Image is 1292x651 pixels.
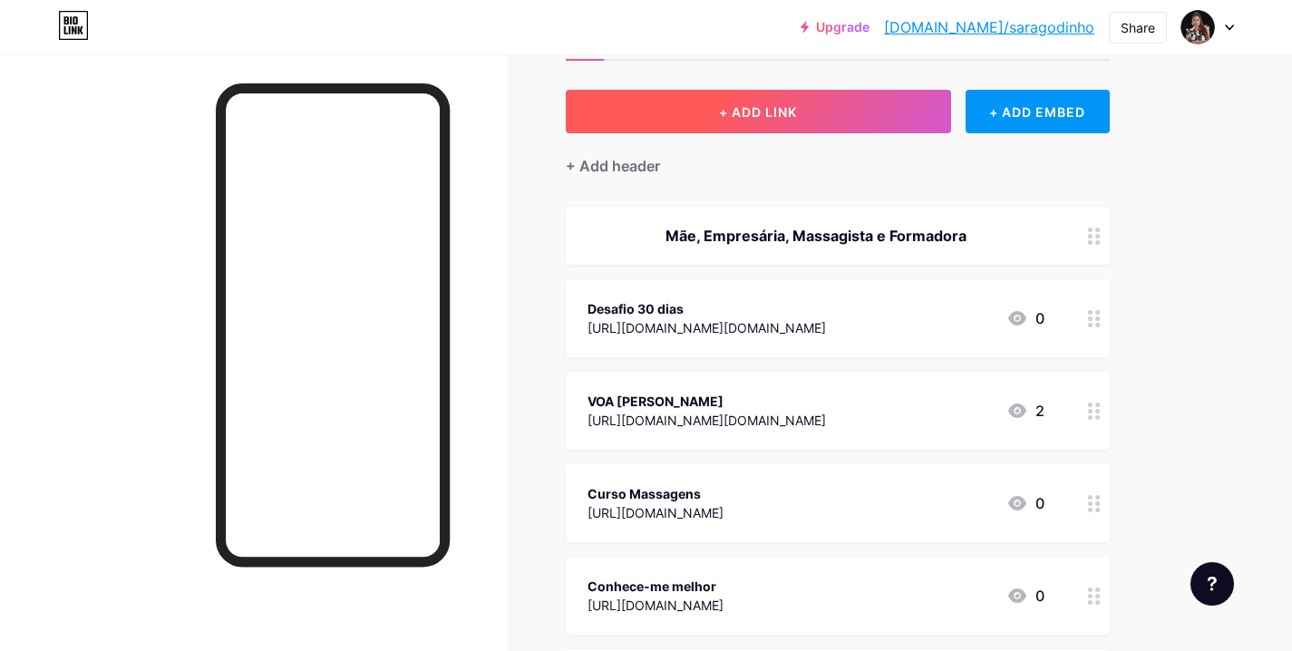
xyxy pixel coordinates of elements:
div: + ADD EMBED [966,90,1110,133]
a: Upgrade [801,20,869,34]
a: [DOMAIN_NAME]/saragodinho [884,16,1094,38]
div: 0 [1006,492,1044,514]
div: Conhece-me melhor [588,577,724,596]
div: [URL][DOMAIN_NAME] [588,503,724,522]
button: + ADD LINK [566,90,951,133]
div: Desafio 30 dias [588,299,826,318]
div: Curso Massagens [588,484,724,503]
div: 0 [1006,307,1044,329]
div: 2 [1006,400,1044,422]
div: + Add header [566,155,660,177]
span: + ADD LINK [719,104,797,120]
div: Mãe, Empresária, Massagista e Formadora [588,225,1044,247]
img: saragodinho [1180,10,1215,44]
div: [URL][DOMAIN_NAME][DOMAIN_NAME] [588,411,826,430]
div: 0 [1006,585,1044,607]
div: Share [1121,18,1155,37]
div: [URL][DOMAIN_NAME] [588,596,724,615]
div: VOA [PERSON_NAME] [588,392,826,411]
div: [URL][DOMAIN_NAME][DOMAIN_NAME] [588,318,826,337]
